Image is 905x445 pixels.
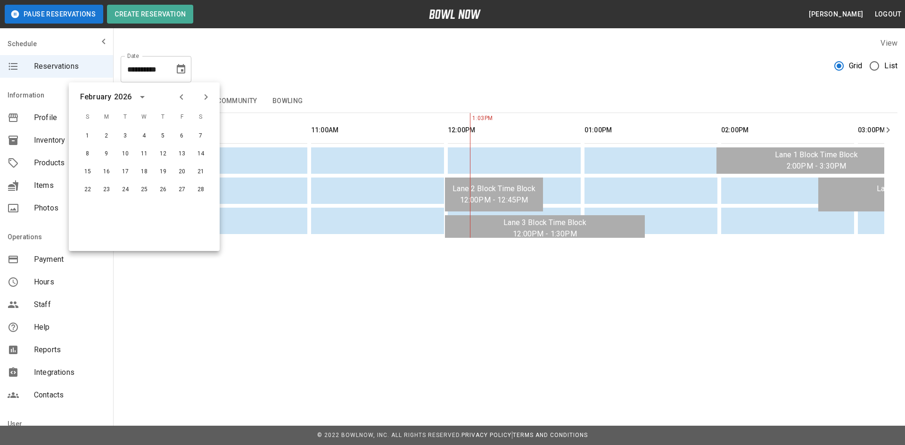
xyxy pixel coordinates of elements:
a: Terms and Conditions [513,432,588,438]
button: Feb 6, 2026 [173,128,190,145]
div: inventory tabs [121,90,897,113]
span: T [117,108,134,127]
button: Feb 24, 2026 [117,181,134,198]
label: View [880,39,897,48]
th: 12:00PM [448,117,581,144]
button: calendar view is open, switch to year view [134,89,150,105]
span: Hours [34,276,106,288]
button: Next month [198,89,214,105]
span: T [155,108,172,127]
button: Feb 27, 2026 [173,181,190,198]
button: Feb 28, 2026 [192,181,209,198]
span: Inventory [34,135,106,146]
button: Pause Reservations [5,5,103,24]
button: Feb 22, 2026 [79,181,96,198]
button: Feb 23, 2026 [98,181,115,198]
button: Choose date, selected date is Apr 18, 2026 [172,60,190,79]
span: Profile [34,112,106,123]
button: Feb 17, 2026 [117,163,134,180]
span: List [884,60,897,72]
button: Feb 3, 2026 [117,128,134,145]
span: S [79,108,96,127]
button: Bowling [265,90,311,113]
button: Feb 20, 2026 [173,163,190,180]
span: M [98,108,115,127]
button: Feb 4, 2026 [136,128,153,145]
span: Integrations [34,367,106,378]
button: Feb 5, 2026 [155,128,172,145]
button: Create Reservation [107,5,193,24]
div: February [80,91,111,103]
span: Photos [34,202,106,214]
button: Feb 26, 2026 [155,181,172,198]
span: Reports [34,344,106,356]
span: Grid [849,60,863,72]
button: Feb 1, 2026 [79,128,96,145]
button: Previous month [173,89,189,105]
button: Feb 10, 2026 [117,146,134,162]
th: 10:00AM [174,117,307,144]
span: Help [34,322,106,333]
button: Feb 16, 2026 [98,163,115,180]
span: Staff [34,299,106,310]
button: Feb 19, 2026 [155,163,172,180]
span: F [173,108,190,127]
span: Items [34,180,106,191]
button: [PERSON_NAME] [805,6,867,23]
button: Feb 25, 2026 [136,181,153,198]
button: Feb 8, 2026 [79,146,96,162]
button: Community [209,90,265,113]
span: © 2022 BowlNow, Inc. All Rights Reserved. [317,432,461,438]
button: Feb 18, 2026 [136,163,153,180]
span: Payment [34,254,106,265]
button: Feb 11, 2026 [136,146,153,162]
span: Reservations [34,61,106,72]
div: 2026 [114,91,132,103]
button: Feb 15, 2026 [79,163,96,180]
button: Feb 14, 2026 [192,146,209,162]
a: Privacy Policy [461,432,511,438]
button: Logout [871,6,905,23]
span: S [192,108,209,127]
button: Feb 2, 2026 [98,128,115,145]
button: Feb 9, 2026 [98,146,115,162]
span: Contacts [34,389,106,401]
span: W [136,108,153,127]
th: 11:00AM [311,117,444,144]
button: Feb 12, 2026 [155,146,172,162]
img: logo [429,9,481,19]
span: Products [34,157,106,169]
span: 1:03PM [470,114,472,123]
button: Feb 7, 2026 [192,128,209,145]
button: Feb 21, 2026 [192,163,209,180]
button: Feb 13, 2026 [173,146,190,162]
